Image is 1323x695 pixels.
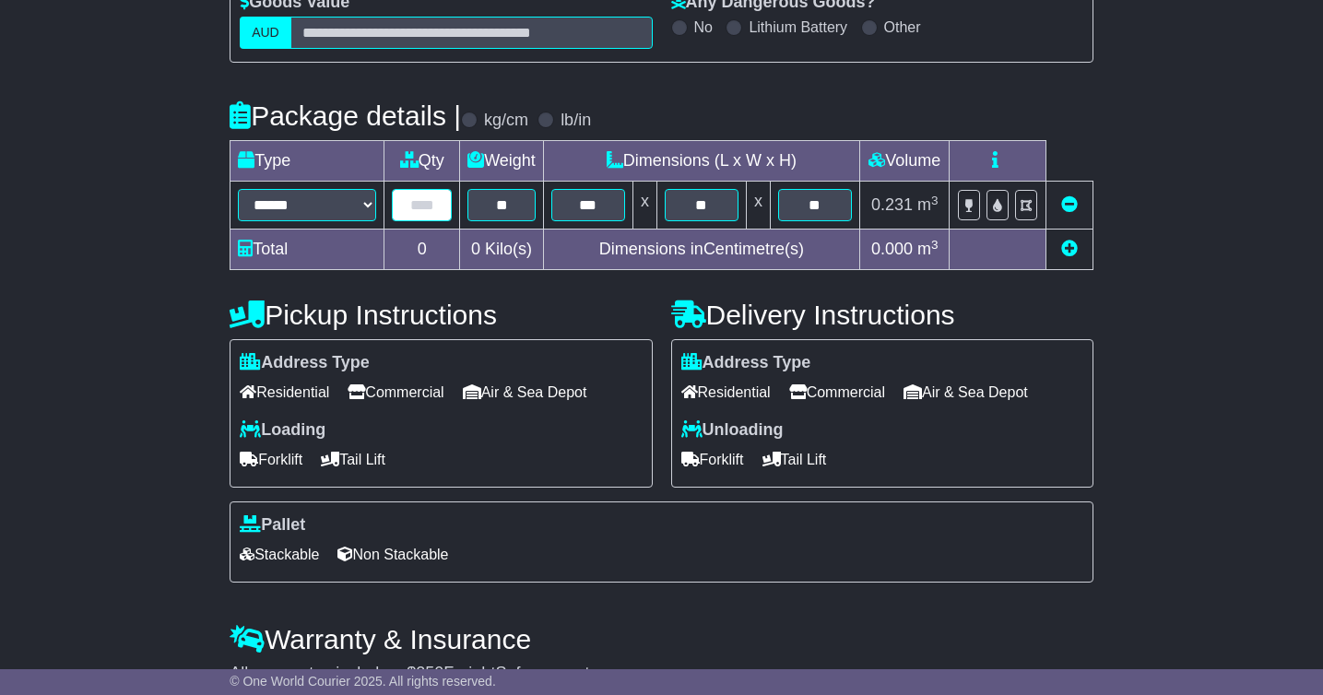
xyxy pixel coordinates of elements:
[230,300,652,330] h4: Pickup Instructions
[337,540,448,569] span: Non Stackable
[384,230,460,270] td: 0
[681,378,771,406] span: Residential
[917,240,939,258] span: m
[789,378,885,406] span: Commercial
[230,664,1093,684] div: All our quotes include a $ FreightSafe warranty.
[384,141,460,182] td: Qty
[230,100,461,131] h4: Package details |
[1061,195,1078,214] a: Remove this item
[230,624,1093,654] h4: Warranty & Insurance
[240,17,291,49] label: AUD
[871,240,913,258] span: 0.000
[749,18,847,36] label: Lithium Battery
[917,195,939,214] span: m
[681,353,811,373] label: Address Type
[561,111,591,131] label: lb/in
[931,194,939,207] sup: 3
[230,674,496,689] span: © One World Courier 2025. All rights reserved.
[543,141,859,182] td: Dimensions (L x W x H)
[460,230,544,270] td: Kilo(s)
[681,445,744,474] span: Forklift
[694,18,713,36] label: No
[240,445,302,474] span: Forklift
[416,664,443,682] span: 250
[240,540,319,569] span: Stackable
[230,141,384,182] td: Type
[348,378,443,406] span: Commercial
[681,420,784,441] label: Unloading
[463,378,587,406] span: Air & Sea Depot
[240,420,325,441] label: Loading
[871,195,913,214] span: 0.231
[884,18,921,36] label: Other
[321,445,385,474] span: Tail Lift
[746,182,770,230] td: x
[859,141,950,182] td: Volume
[484,111,528,131] label: kg/cm
[632,182,656,230] td: x
[240,353,370,373] label: Address Type
[543,230,859,270] td: Dimensions in Centimetre(s)
[460,141,544,182] td: Weight
[230,230,384,270] td: Total
[1061,240,1078,258] a: Add new item
[671,300,1093,330] h4: Delivery Instructions
[240,378,329,406] span: Residential
[762,445,827,474] span: Tail Lift
[240,515,305,536] label: Pallet
[931,238,939,252] sup: 3
[471,240,480,258] span: 0
[904,378,1028,406] span: Air & Sea Depot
